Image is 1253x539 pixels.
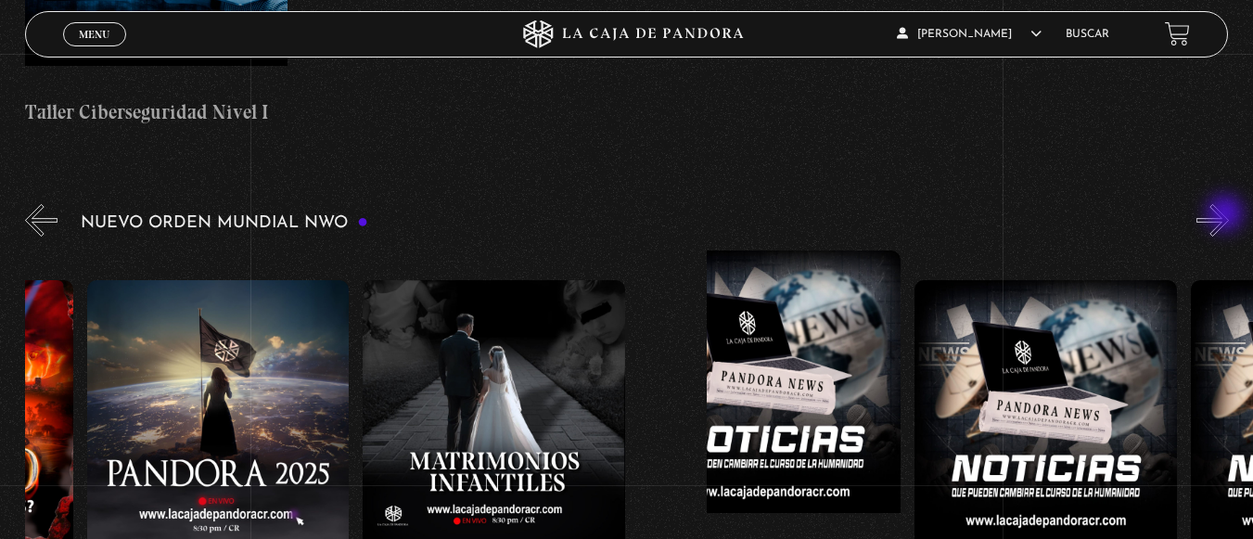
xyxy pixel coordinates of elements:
span: Cerrar [72,44,116,57]
h4: Taller Ciberseguridad Nivel I [25,97,288,127]
a: View your shopping cart [1165,21,1190,46]
h3: Nuevo Orden Mundial NWO [81,214,368,232]
span: [PERSON_NAME] [897,29,1042,40]
button: Next [1196,204,1229,237]
span: Menu [79,29,109,40]
button: Previous [25,204,58,237]
a: Buscar [1066,29,1109,40]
